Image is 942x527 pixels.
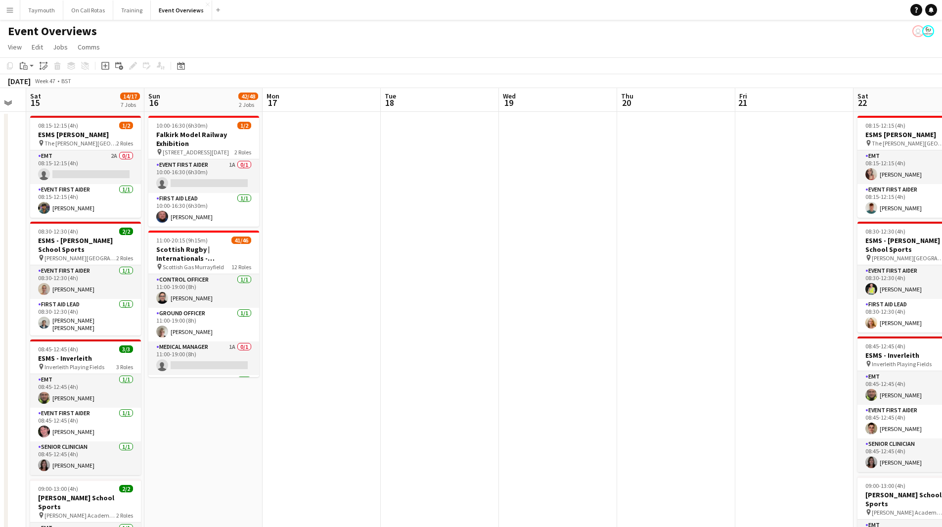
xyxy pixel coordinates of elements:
[61,77,71,85] div: BST
[912,25,924,37] app-user-avatar: Operations Team
[74,41,104,53] a: Comms
[8,76,31,86] div: [DATE]
[113,0,151,20] button: Training
[78,43,100,51] span: Comms
[53,43,68,51] span: Jobs
[151,0,212,20] button: Event Overviews
[922,25,934,37] app-user-avatar: Operations Manager
[32,43,43,51] span: Edit
[63,0,113,20] button: On Call Rotas
[49,41,72,53] a: Jobs
[33,77,57,85] span: Week 47
[4,41,26,53] a: View
[28,41,47,53] a: Edit
[8,24,97,39] h1: Event Overviews
[8,43,22,51] span: View
[20,0,63,20] button: Taymouth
